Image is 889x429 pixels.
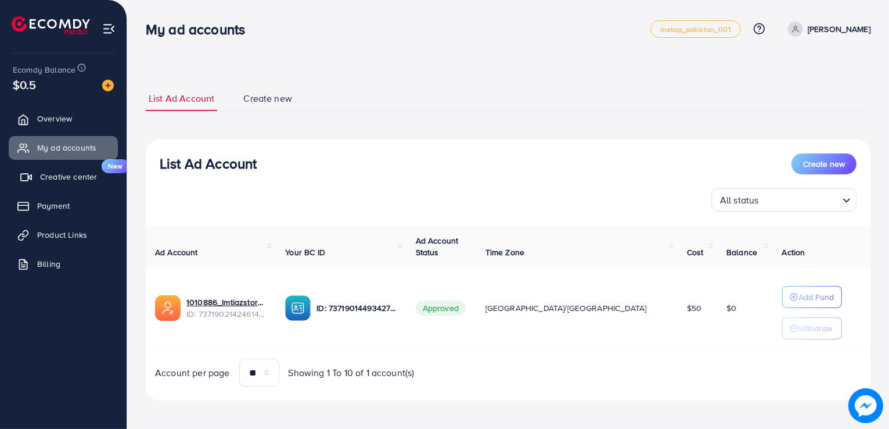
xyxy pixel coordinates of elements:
[12,16,90,34] img: logo
[726,302,736,314] span: $0
[160,155,257,172] h3: List Ad Account
[726,246,757,258] span: Balance
[149,92,214,105] span: List Ad Account
[762,190,838,209] input: Search for option
[186,296,267,320] div: <span class='underline'>1010886_Imtiazstore_1716404739421</span></br>7371902142461476865
[687,246,704,258] span: Cost
[718,192,761,209] span: All status
[285,295,311,321] img: ic-ba-acc.ded83a64.svg
[848,388,883,423] img: image
[155,295,181,321] img: ic-ads-acc.e4c84228.svg
[146,21,254,38] h3: My ad accounts
[37,113,72,124] span: Overview
[485,246,524,258] span: Time Zone
[783,22,870,37] a: [PERSON_NAME]
[799,290,834,304] p: Add Fund
[37,229,87,241] span: Product Links
[186,308,267,320] span: ID: 7371902142461476865
[416,301,466,316] span: Approved
[9,136,118,159] a: My ad accounts
[102,22,116,35] img: menu
[9,223,118,246] a: Product Links
[782,246,805,258] span: Action
[711,188,856,212] div: Search for option
[37,142,96,153] span: My ad accounts
[687,302,701,314] span: $50
[808,22,870,36] p: [PERSON_NAME]
[782,317,842,339] button: Withdraw
[803,158,845,170] span: Create new
[416,235,459,258] span: Ad Account Status
[102,159,129,173] span: New
[40,171,97,183] span: Creative center
[485,302,647,314] span: [GEOGRAPHIC_DATA]/[GEOGRAPHIC_DATA]
[9,252,118,276] a: Billing
[13,76,37,93] span: $0.5
[186,296,267,308] a: 1010886_Imtiazstore_1716404739421
[285,246,325,258] span: Your BC ID
[9,107,118,130] a: Overview
[37,258,60,270] span: Billing
[782,286,842,308] button: Add Fund
[13,64,75,76] span: Ecomdy Balance
[9,165,118,188] a: Creative centerNew
[650,20,741,38] a: metap_pakistan_001
[155,366,230,380] span: Account per page
[102,80,114,91] img: image
[289,366,415,380] span: Showing 1 To 10 of 1 account(s)
[9,194,118,217] a: Payment
[791,153,856,174] button: Create new
[799,321,833,335] p: Withdraw
[155,246,198,258] span: Ad Account
[316,301,397,315] p: ID: 7371901449342713873
[243,92,292,105] span: Create new
[37,200,70,212] span: Payment
[660,26,731,33] span: metap_pakistan_001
